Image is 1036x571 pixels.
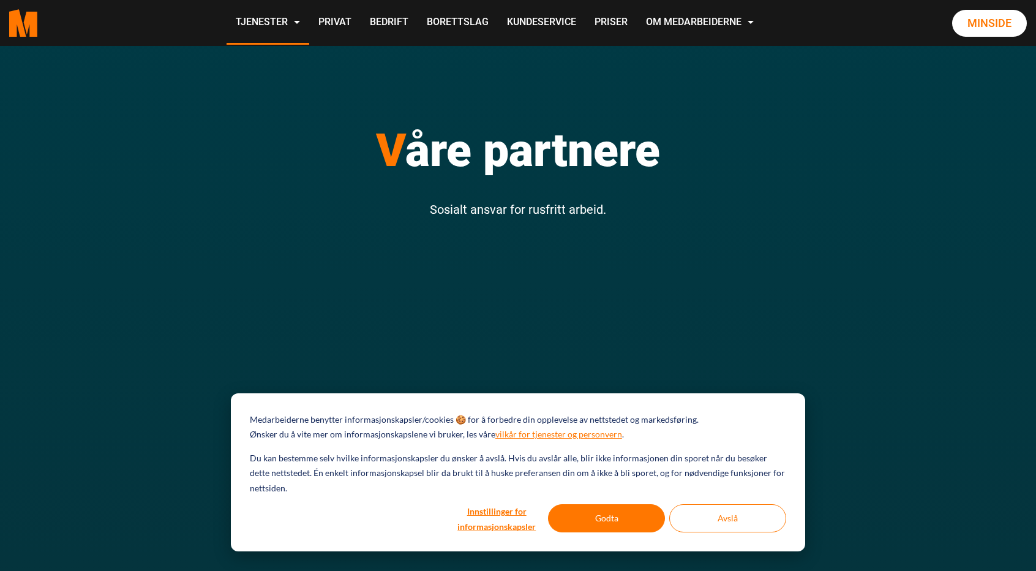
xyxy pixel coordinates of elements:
[376,123,405,177] span: V
[418,1,498,45] a: Borettslag
[548,504,665,532] button: Godta
[250,412,699,428] p: Medarbeiderne benytter informasjonskapsler/cookies 🍪 for å forbedre din opplevelse av nettstedet ...
[160,123,876,178] h1: åre partnere
[227,1,309,45] a: Tjenester
[250,427,624,442] p: Ønsker du å vite mer om informasjonskapslene vi bruker, les våre .
[952,10,1027,37] a: Minside
[585,1,637,45] a: Priser
[361,1,418,45] a: Bedrift
[160,199,876,220] p: Sosialt ansvar for rusfritt arbeid.
[309,1,361,45] a: Privat
[250,451,786,496] p: Du kan bestemme selv hvilke informasjonskapsler du ønsker å avslå. Hvis du avslår alle, blir ikke...
[637,1,763,45] a: Om Medarbeiderne
[231,393,805,551] div: Cookie banner
[669,504,786,532] button: Avslå
[449,504,544,532] button: Innstillinger for informasjonskapsler
[498,1,585,45] a: Kundeservice
[495,427,622,442] a: vilkår for tjenester og personvern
